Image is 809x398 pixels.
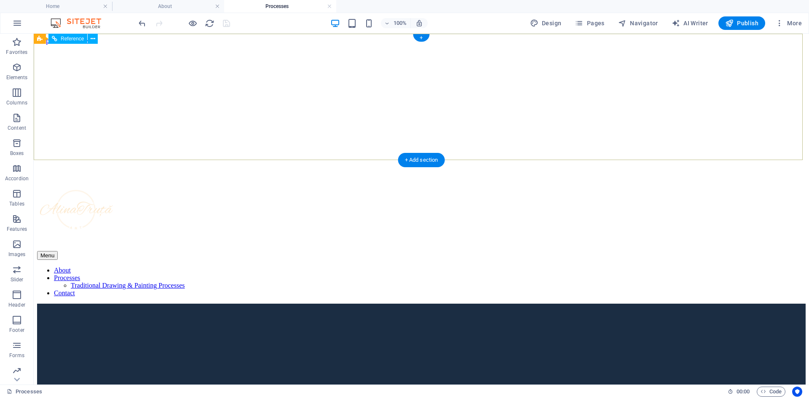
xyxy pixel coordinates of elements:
p: Elements [6,74,28,81]
button: reload [204,18,214,28]
i: Reload page [205,19,214,28]
button: More [772,16,805,30]
div: Design (Ctrl+Alt+Y) [527,16,565,30]
h4: Processes [224,2,336,11]
button: Code [757,387,785,397]
a: Skip to main content [3,3,59,11]
button: 100% [381,18,411,28]
p: Images [8,251,26,258]
h6: 100% [394,18,407,28]
span: Code [761,387,782,397]
span: More [775,19,802,27]
span: Pages [575,19,604,27]
p: Footer [9,327,24,334]
p: Content [8,125,26,131]
button: undo [137,18,147,28]
button: Usercentrics [792,387,802,397]
p: Accordion [5,175,29,182]
button: AI Writer [668,16,712,30]
span: AI Writer [672,19,708,27]
span: Reference [61,36,84,41]
p: Slider [11,276,24,283]
h6: Session time [728,387,750,397]
span: : [742,388,744,395]
div: + Add section [398,153,445,167]
p: Features [7,226,27,232]
span: Navigator [618,19,658,27]
p: Boxes [10,150,24,157]
p: Columns [6,99,27,106]
p: Header [8,302,25,308]
span: 00 00 [737,387,750,397]
a: Click to cancel selection. Double-click to open Pages [7,387,42,397]
i: On resize automatically adjust zoom level to fit chosen device. [415,19,423,27]
span: Publish [725,19,758,27]
h4: About [112,2,224,11]
p: Favorites [6,49,27,56]
div: + [413,34,429,42]
span: Design [530,19,562,27]
img: Editor Logo [48,18,112,28]
button: Design [527,16,565,30]
button: Publish [718,16,765,30]
p: Tables [9,200,24,207]
i: Undo: Receive elements from page (Ctrl+Z) [137,19,147,28]
button: Pages [571,16,608,30]
p: Forms [9,352,24,359]
button: Navigator [615,16,662,30]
